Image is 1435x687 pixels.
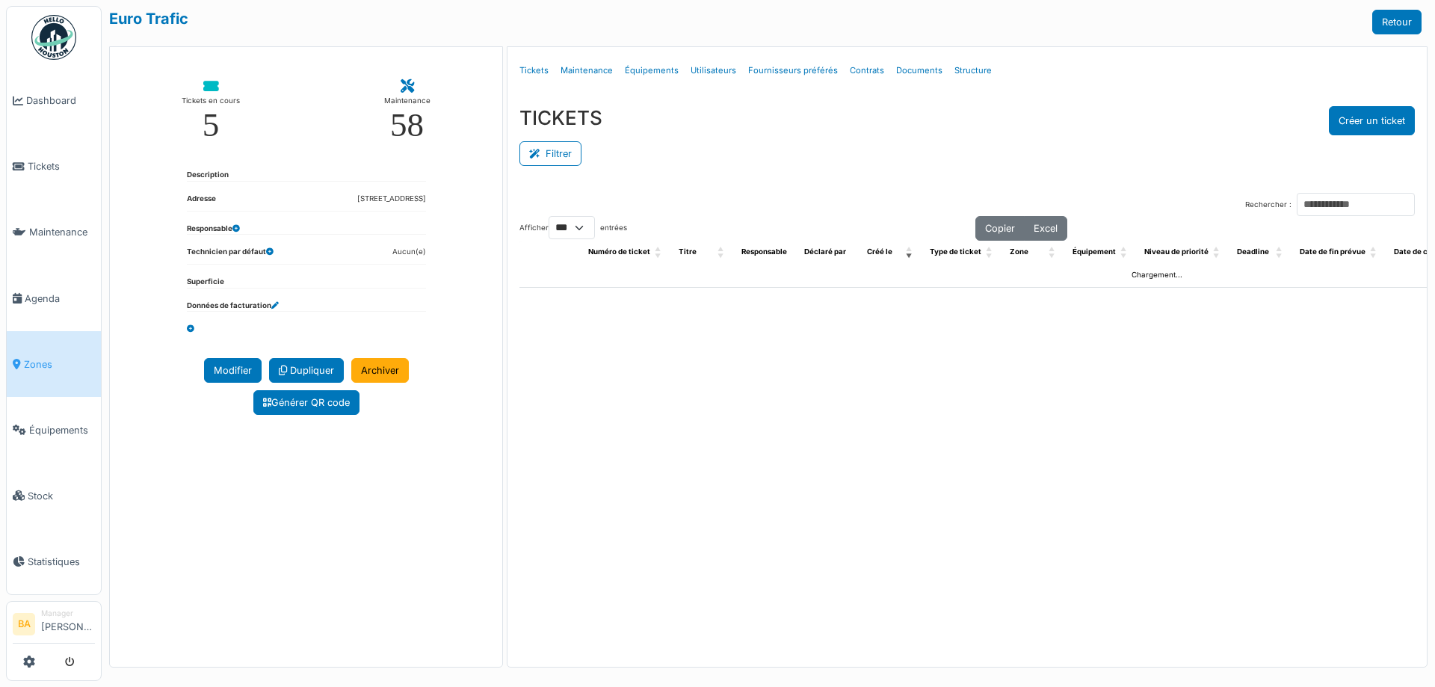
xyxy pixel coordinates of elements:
div: Tickets en cours [182,93,240,108]
span: Zones [24,357,95,372]
a: Agenda [7,265,101,331]
dt: Adresse [187,194,216,211]
a: Modifier [204,358,262,383]
a: Maintenance [555,53,619,88]
li: BA [13,613,35,635]
span: Excel [1034,223,1058,234]
span: Agenda [25,292,95,306]
a: Contrats [844,53,890,88]
button: Filtrer [519,141,581,166]
span: Tickets [28,159,95,173]
a: Dashboard [7,68,101,134]
img: Badge_color-CXgf-gQk.svg [31,15,76,60]
select: Afficherentrées [549,216,595,239]
a: Statistiques [7,529,101,594]
span: Dashboard [26,93,95,108]
span: Date de fin prévue [1300,247,1365,256]
span: Deadline: Activate to sort [1276,241,1285,264]
span: Numéro de ticket [588,247,650,256]
span: Équipements [29,423,95,437]
a: Euro Trafic [109,10,188,28]
label: Rechercher : [1245,200,1291,211]
a: Archiver [351,358,409,383]
a: Stock [7,463,101,529]
span: Copier [985,223,1015,234]
span: Date de fin prévue: Activate to sort [1370,241,1379,264]
a: Zones [7,331,101,397]
dd: [STREET_ADDRESS] [357,194,426,205]
span: Responsable [741,247,787,256]
a: Maintenance 58 [371,68,442,154]
span: Maintenance [29,225,95,239]
a: Retour [1372,10,1422,34]
a: Structure [948,53,998,88]
span: Statistiques [28,555,95,569]
a: Dupliquer [269,358,344,383]
span: Équipement: Activate to sort [1120,241,1129,264]
dt: Description [187,170,229,181]
div: Manager [41,608,95,619]
button: Créer un ticket [1329,106,1415,135]
span: Équipement [1073,247,1116,256]
span: Zone: Activate to sort [1049,241,1058,264]
a: Fournisseurs préférés [742,53,844,88]
span: Créé le [867,247,892,256]
a: BA Manager[PERSON_NAME] [13,608,95,644]
a: Équipements [7,397,101,463]
button: Excel [1024,216,1067,241]
li: [PERSON_NAME] [41,608,95,640]
label: Afficher entrées [519,216,627,239]
span: Type de ticket: Activate to sort [986,241,995,264]
span: Type de ticket [930,247,981,256]
a: Équipements [619,53,685,88]
dt: Données de facturation [187,301,279,312]
span: Créé le: Activate to remove sorting [906,241,915,264]
dt: Responsable [187,224,240,235]
dt: Superficie [187,277,224,288]
h3: TICKETS [519,106,602,129]
span: Niveau de priorité: Activate to sort [1213,241,1222,264]
span: Numéro de ticket: Activate to sort [655,241,664,264]
span: Zone [1010,247,1028,256]
a: Tickets [513,53,555,88]
a: Utilisateurs [685,53,742,88]
a: Documents [890,53,948,88]
a: Tickets [7,134,101,200]
span: Deadline [1237,247,1269,256]
dt: Technicien par défaut [187,247,274,264]
span: Titre: Activate to sort [717,241,726,264]
div: Maintenance [384,93,430,108]
span: Stock [28,489,95,503]
span: Niveau de priorité [1144,247,1209,256]
a: Générer QR code [253,390,359,415]
div: 58 [390,108,424,142]
div: 5 [203,108,220,142]
span: Titre [679,247,697,256]
a: Tickets en cours 5 [170,68,252,154]
a: Maintenance [7,200,101,265]
span: Déclaré par [804,247,846,256]
dd: Aucun(e) [392,247,426,258]
button: Copier [975,216,1025,241]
